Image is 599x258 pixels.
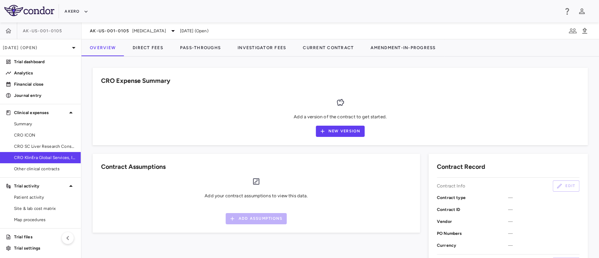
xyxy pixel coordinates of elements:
span: Map procedures [14,217,75,223]
span: Site & lab cost matrix [14,205,75,212]
span: — [508,242,579,249]
button: Current Contract [294,39,362,56]
span: Other clinical contracts [14,166,75,172]
p: Vendor [437,218,508,225]
p: Currency [437,242,508,249]
span: [MEDICAL_DATA] [132,28,166,34]
p: Contract Info [437,183,465,189]
span: Patient activity [14,194,75,200]
span: CRO KlinEra Global Services, Inc [14,154,75,161]
button: Direct Fees [124,39,172,56]
p: Contract ID [437,206,508,213]
button: Amendment-In-Progress [362,39,444,56]
span: AK-US-001-0105 [90,28,129,34]
h6: Contract Record [437,162,485,172]
p: Clinical expenses [14,110,67,116]
span: — [508,194,579,201]
span: [DATE] (Open) [180,28,208,34]
p: Trial dashboard [14,59,75,65]
p: Journal entry [14,92,75,99]
p: Financial close [14,81,75,87]
span: — [508,218,579,225]
p: Trial files [14,234,75,240]
img: logo-full-BYUhSk78.svg [4,5,54,16]
h6: Contract Assumptions [101,162,166,172]
span: — [508,206,579,213]
p: Trial settings [14,245,75,251]
span: Summary [14,121,75,127]
p: PO Numbers [437,230,508,237]
p: Analytics [14,70,75,76]
p: Add a version of the contract to get started. [294,114,387,120]
p: Add your contract assumptions to view this data. [205,193,308,199]
span: CRO SC Liver Research Consortium LLC [14,143,75,150]
p: Trial activity [14,183,67,189]
button: Overview [81,39,124,56]
button: Pass-Throughs [172,39,229,56]
p: [DATE] (Open) [3,45,69,51]
h6: CRO Expense Summary [101,76,170,86]
p: Contract type [437,194,508,201]
button: New Version [316,126,365,137]
button: Akero [65,6,88,17]
span: CRO ICON [14,132,75,138]
span: — [508,230,579,237]
button: Investigator Fees [229,39,294,56]
span: AK-US-001-0105 [23,28,62,34]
